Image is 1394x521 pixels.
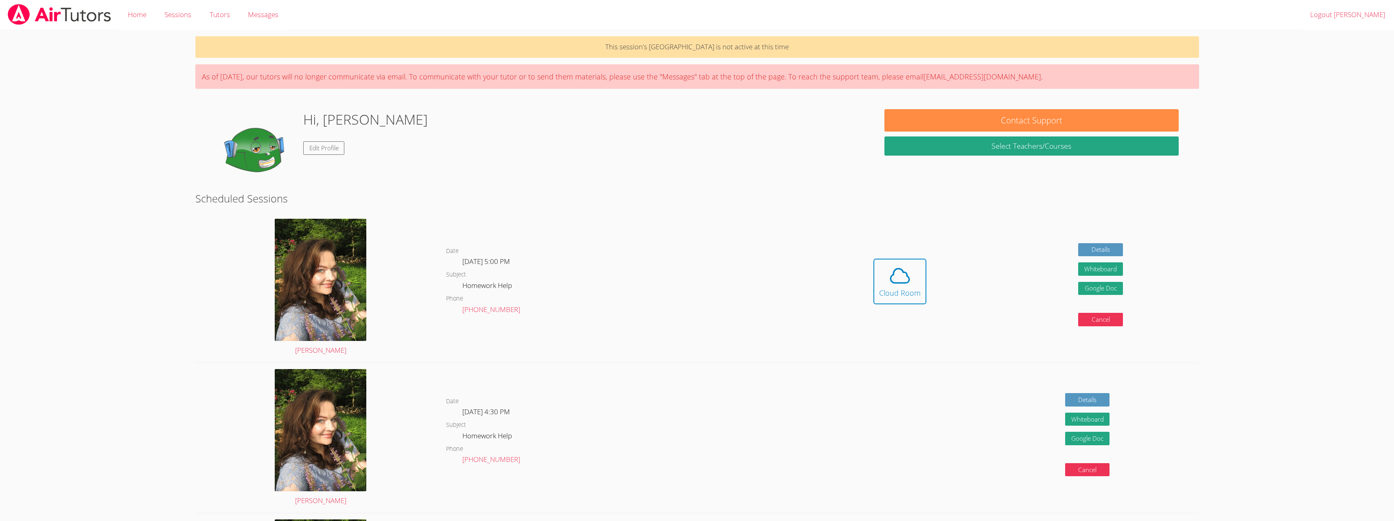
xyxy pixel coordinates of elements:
span: [DATE] 4:30 PM [462,407,510,416]
h1: Hi, [PERSON_NAME] [303,109,428,130]
img: default.png [215,109,297,191]
button: Whiteboard [1065,413,1110,426]
button: Cancel [1078,313,1123,326]
a: Details [1065,393,1110,407]
a: [PERSON_NAME] [275,369,366,507]
button: Whiteboard [1078,262,1123,276]
h2: Scheduled Sessions [195,191,1199,206]
div: Cloud Room [879,287,921,299]
span: Messages [248,10,278,19]
a: [PHONE_NUMBER] [462,305,520,314]
dt: Subject [446,270,466,280]
a: [PHONE_NUMBER] [462,455,520,464]
span: [DATE] 5:00 PM [462,257,510,266]
button: Cancel [1065,463,1110,477]
img: a.JPG [275,369,366,491]
img: airtutors_banner-c4298cdbf04f3fff15de1276eac7730deb9818008684d7c2e4769d2f7ddbe033.png [7,4,112,25]
a: [PERSON_NAME] [275,219,366,356]
dt: Phone [446,444,463,454]
a: Google Doc [1078,282,1123,295]
button: Cloud Room [873,259,926,304]
img: a.JPG [275,219,366,341]
div: As of [DATE], our tutors will no longer communicate via email. To communicate with your tutor or ... [195,64,1199,89]
dt: Phone [446,294,463,304]
a: Details [1078,243,1123,257]
a: Select Teachers/Courses [884,136,1179,156]
dt: Subject [446,420,466,430]
dd: Homework Help [462,280,514,294]
dd: Homework Help [462,430,514,444]
dt: Date [446,396,459,407]
a: Google Doc [1065,432,1110,445]
button: Contact Support [884,109,1179,132]
p: This session's [GEOGRAPHIC_DATA] is not active at this time [195,36,1199,58]
dt: Date [446,246,459,256]
a: Edit Profile [303,141,345,155]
